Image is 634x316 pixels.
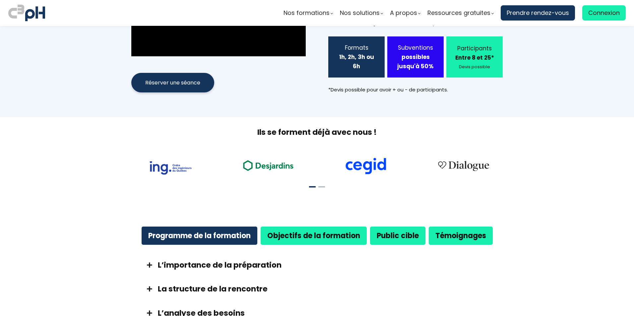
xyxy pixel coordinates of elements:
a: Connexion [582,5,626,21]
h3: L’importance de la préparation [158,260,493,270]
span: Ressources gratuites [427,8,490,18]
strong: Objectifs de la formation [267,231,360,241]
span: Prendre rendez-vous [507,8,569,18]
div: Formats [337,43,376,52]
div: Devis possible [455,63,494,71]
div: Participants [455,44,494,53]
div: *Devis possible pour avoir + ou - de participants. [328,86,503,94]
h2: Ils se forment déjà avec nous ! [123,127,511,137]
span: Nos solutions [340,8,380,18]
h3: La structure de la rencontre [158,284,493,294]
b: Entre 8 et 25* [455,54,494,62]
img: 73f878ca33ad2a469052bbe3fa4fd140.png [149,161,192,175]
img: ea49a208ccc4d6e7deb170dc1c457f3b.png [238,156,298,175]
strong: possibles jusqu'à 50% [397,53,434,70]
b: 1h, 2h, 3h ou 6h [339,53,374,70]
span: Connexion [588,8,620,18]
b: Programme de la formation [148,231,251,241]
div: Subventions [396,43,435,52]
button: Réserver une séance [131,73,214,92]
b: Témoignages [435,231,486,241]
span: Réserver une séance [145,79,200,87]
a: Prendre rendez-vous [501,5,575,21]
img: 4cbfeea6ce3138713587aabb8dcf64fe.png [434,157,493,175]
img: cdf238afa6e766054af0b3fe9d0794df.png [345,158,387,175]
b: Public cible [377,231,419,241]
span: A propos [390,8,417,18]
span: Nos formations [284,8,330,18]
img: logo C3PH [8,3,45,23]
